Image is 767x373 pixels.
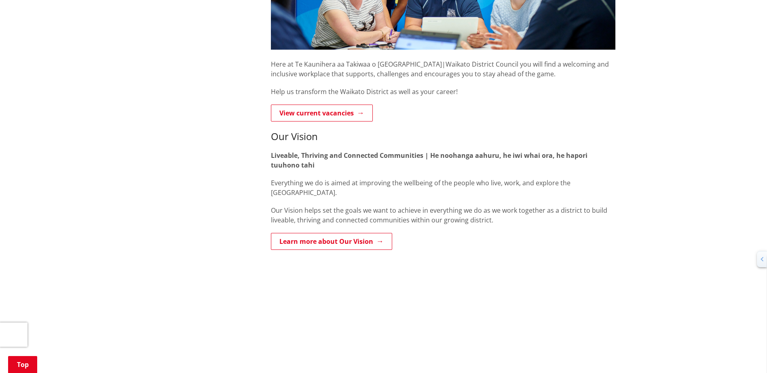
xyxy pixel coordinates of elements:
a: Top [8,356,37,373]
p: Our Vision helps set the goals we want to achieve in everything we do as we work together as a di... [271,205,615,225]
strong: Liveable, Thriving and Connected Communities | He noohanga aahuru, he iwi whai ora, he hapori tuu... [271,151,587,170]
p: Everything we do is aimed at improving the wellbeing of the people who live, work, and explore th... [271,178,615,197]
p: Help us transform the Waikato District as well as your career! [271,87,615,96]
a: Learn more about Our Vision [271,233,392,250]
iframe: Messenger Launcher [730,339,759,368]
h3: Our Vision [271,131,615,142]
a: View current vacancies [271,105,373,122]
p: Here at Te Kaunihera aa Takiwaa o [GEOGRAPHIC_DATA]|Waikato District Council you will find a welc... [271,50,615,79]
